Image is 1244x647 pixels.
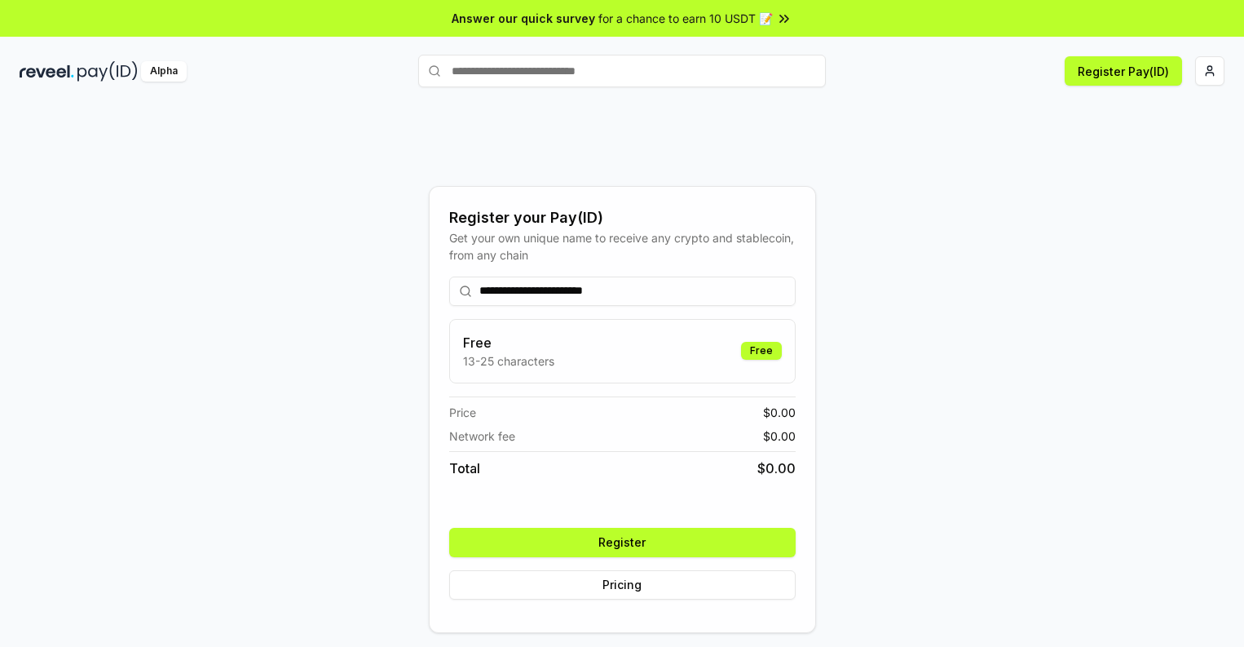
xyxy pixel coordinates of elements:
[741,342,782,360] div: Free
[598,10,773,27] span: for a chance to earn 10 USDT 📝
[449,459,480,478] span: Total
[449,404,476,421] span: Price
[449,428,515,445] span: Network fee
[449,528,796,557] button: Register
[452,10,595,27] span: Answer our quick survey
[763,428,796,445] span: $ 0.00
[449,570,796,600] button: Pricing
[77,61,138,82] img: pay_id
[449,229,796,264] div: Get your own unique name to receive any crypto and stablecoin, from any chain
[141,61,187,82] div: Alpha
[1065,56,1182,86] button: Register Pay(ID)
[20,61,74,82] img: reveel_dark
[463,333,554,352] h3: Free
[449,206,796,229] div: Register your Pay(ID)
[763,404,796,421] span: $ 0.00
[463,352,554,370] p: 13-25 characters
[757,459,796,478] span: $ 0.00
